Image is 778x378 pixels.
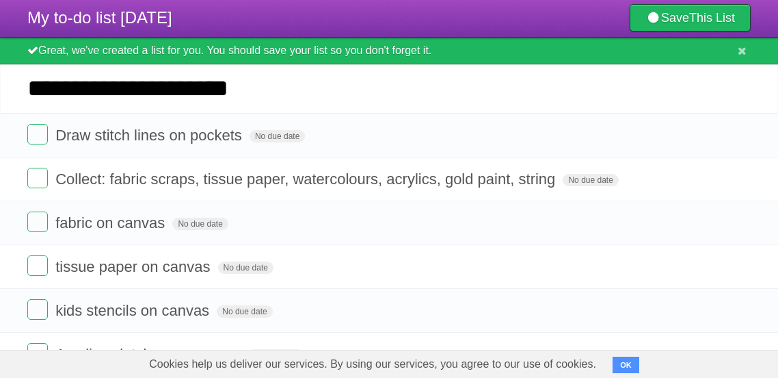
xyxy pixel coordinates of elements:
[27,255,48,276] label: Done
[613,357,639,373] button: OK
[55,302,213,319] span: kids stencils on canvas
[218,262,273,274] span: No due date
[563,174,618,186] span: No due date
[135,351,610,378] span: Cookies help us deliver our services. By using our services, you agree to our use of cookies.
[27,168,48,188] label: Done
[27,124,48,144] label: Done
[55,171,559,188] span: Collect: fabric scraps, tissue paper, watercolours, acrylics, gold paint, string
[217,305,272,318] span: No due date
[55,214,168,231] span: fabric on canvas
[27,299,48,320] label: Done
[250,130,305,142] span: No due date
[689,11,735,25] b: This List
[55,258,213,275] span: tissue paper on canvas
[247,349,303,362] span: No due date
[172,218,228,230] span: No due date
[55,127,245,144] span: Draw stitch lines on pockets
[55,346,243,363] span: Acrylic splotches on canvas
[27,343,48,364] label: Done
[27,212,48,232] label: Done
[630,4,751,32] a: SaveThis List
[27,8,172,27] span: My to-do list [DATE]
